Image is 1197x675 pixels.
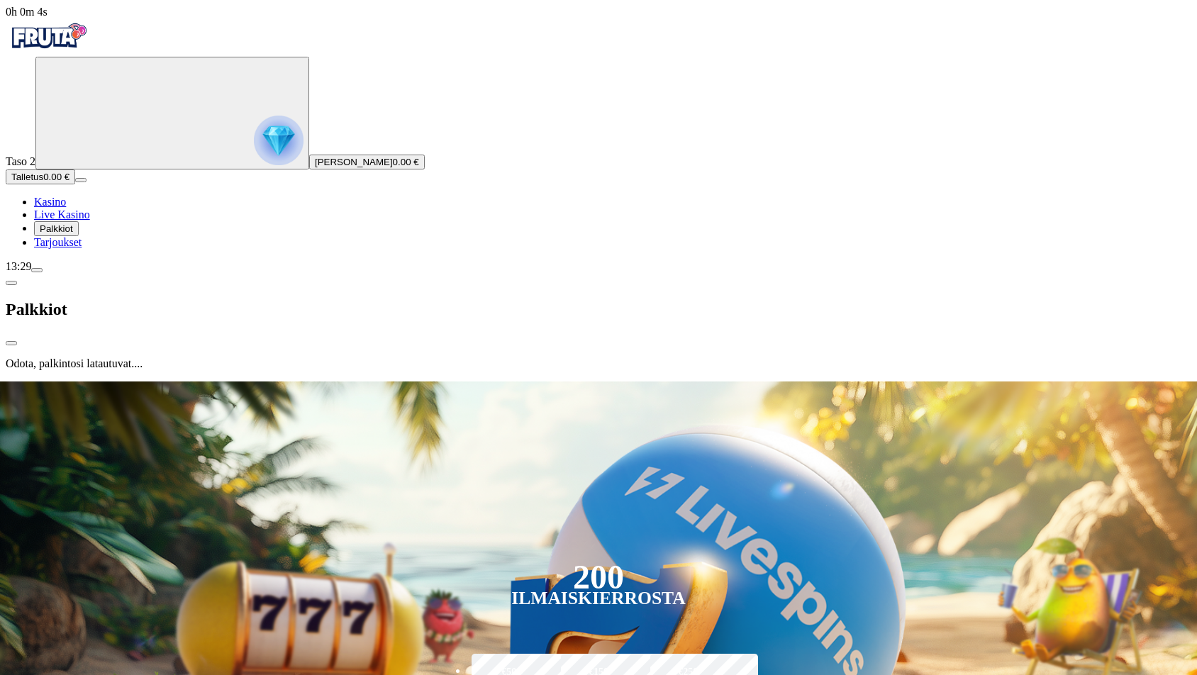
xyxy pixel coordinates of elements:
a: poker-chip iconLive Kasino [34,208,90,221]
span: 13:29 [6,260,31,272]
button: [PERSON_NAME]0.00 € [309,155,425,169]
button: Talletusplus icon0.00 € [6,169,75,184]
div: 200 [573,569,624,586]
span: Taso 2 [6,155,35,167]
span: 0.00 € [393,157,419,167]
img: reward progress [254,116,304,165]
div: Ilmaiskierrosta [511,590,686,607]
span: Kasino [34,196,66,208]
button: reward iconPalkkiot [34,221,79,236]
span: Live Kasino [34,208,90,221]
a: diamond iconKasino [34,196,66,208]
button: menu [31,268,43,272]
p: Odota, palkintosi latautuvat.... [6,357,1191,370]
span: 0.00 € [43,172,69,182]
img: Fruta [6,18,91,54]
button: menu [75,178,87,182]
span: Talletus [11,172,43,182]
span: Palkkiot [40,223,73,234]
button: reward progress [35,57,309,169]
button: close [6,341,17,345]
span: user session time [6,6,48,18]
nav: Primary [6,18,1191,249]
a: gift-inverted iconTarjoukset [34,236,82,248]
span: Tarjoukset [34,236,82,248]
a: Fruta [6,44,91,56]
span: [PERSON_NAME] [315,157,393,167]
button: chevron-left icon [6,281,17,285]
h2: Palkkiot [6,300,1191,319]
